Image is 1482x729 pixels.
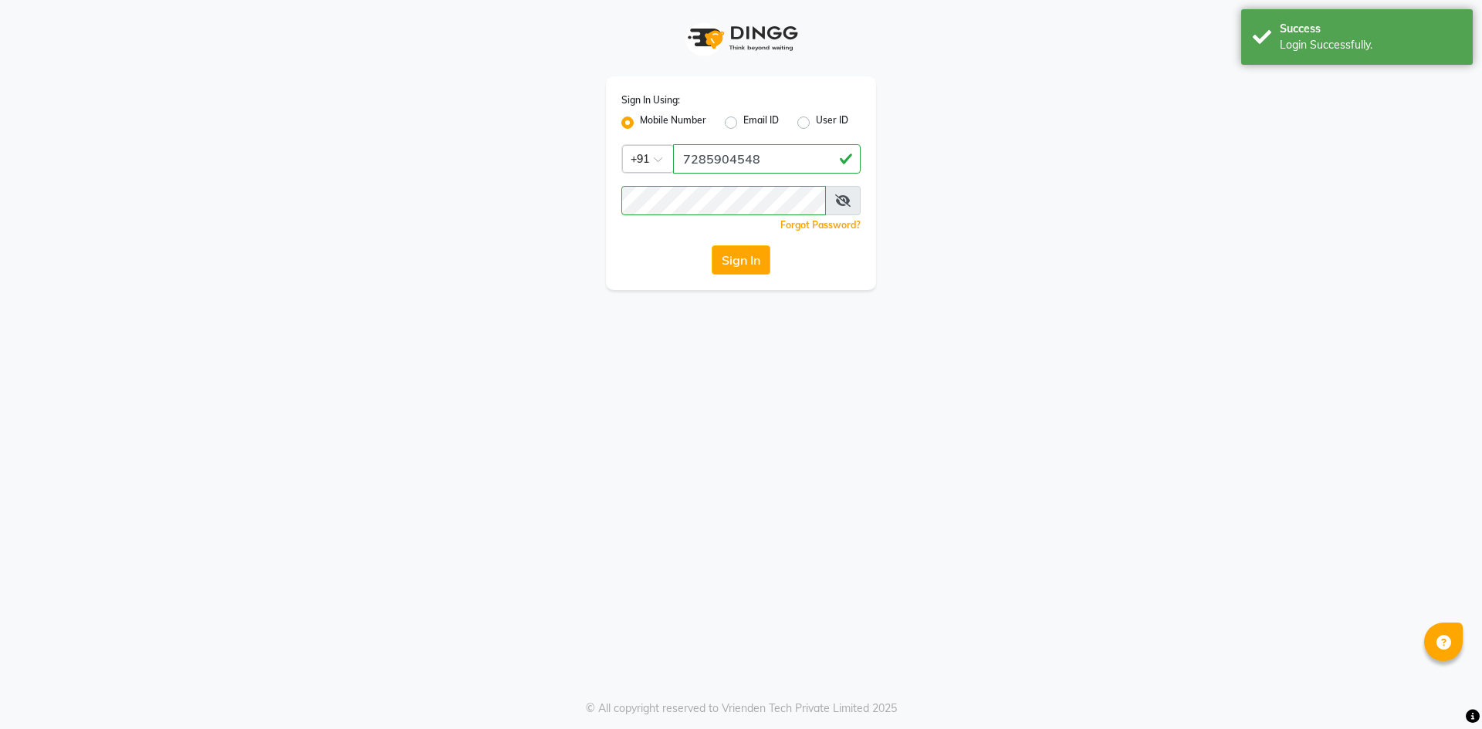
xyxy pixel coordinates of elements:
img: logo1.svg [679,15,803,61]
input: Username [673,144,861,174]
label: Mobile Number [640,113,706,132]
label: Sign In Using: [621,93,680,107]
div: Login Successfully. [1280,37,1461,53]
label: User ID [816,113,848,132]
div: Success [1280,21,1461,37]
label: Email ID [743,113,779,132]
iframe: chat widget [1417,667,1467,714]
button: Sign In [712,245,770,275]
input: Username [621,186,826,215]
a: Forgot Password? [780,219,861,231]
